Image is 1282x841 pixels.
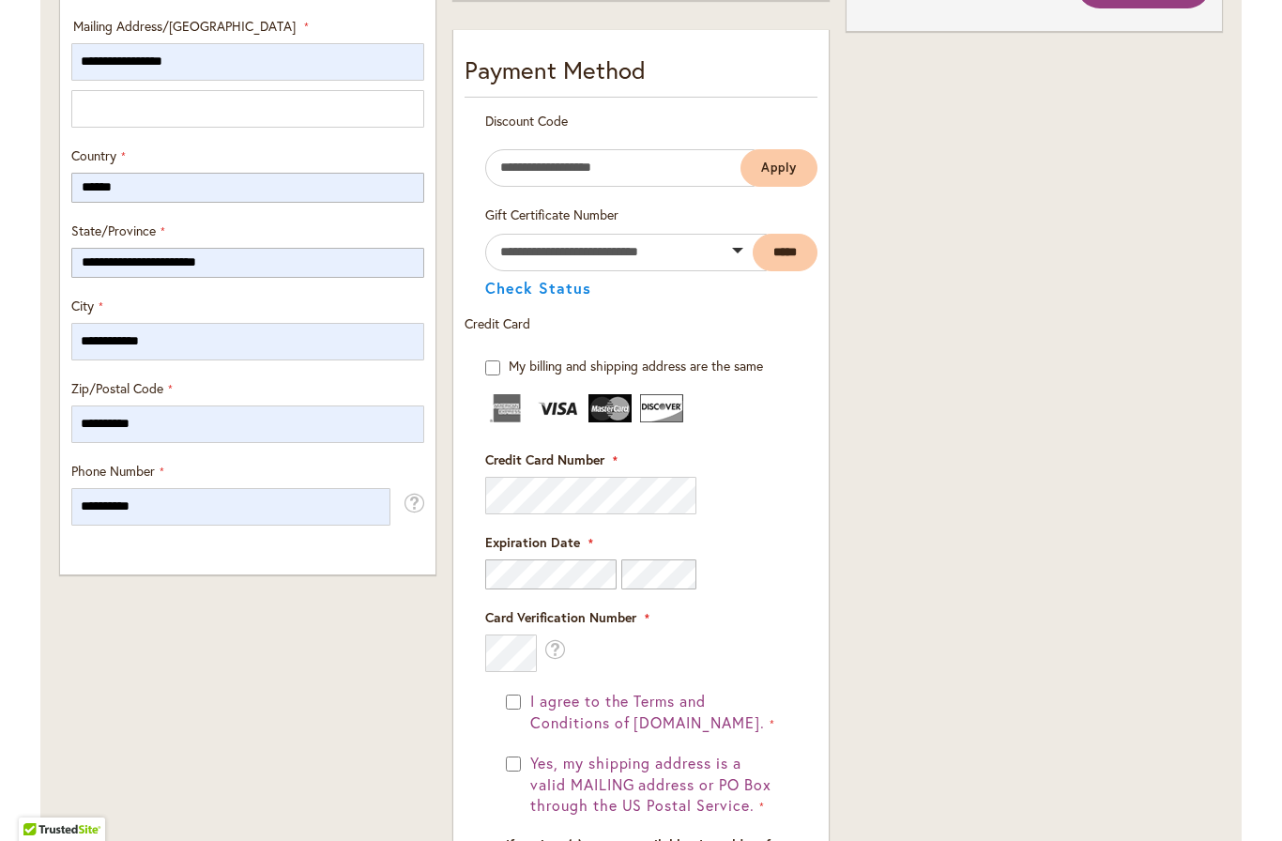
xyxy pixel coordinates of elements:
[530,691,765,732] span: I agree to the Terms and Conditions of [DOMAIN_NAME].
[485,281,591,296] button: Check Status
[71,146,116,164] span: Country
[509,357,763,375] span: My billing and shipping address are the same
[71,297,94,314] span: City
[485,533,580,551] span: Expiration Date
[485,608,636,626] span: Card Verification Number
[71,462,155,480] span: Phone Number
[740,149,817,187] button: Apply
[485,206,618,223] span: Gift Certificate Number
[761,160,797,176] span: Apply
[530,753,771,816] span: Yes, my shipping address is a valid MAILING address or PO Box through the US Postal Service.
[537,394,580,422] img: Visa
[73,17,296,35] span: Mailing Address/[GEOGRAPHIC_DATA]
[14,774,67,827] iframe: Launch Accessibility Center
[485,112,568,130] span: Discount Code
[465,314,530,332] span: Credit Card
[485,451,604,468] span: Credit Card Number
[465,53,817,98] div: Payment Method
[485,394,528,422] img: American Express
[640,394,683,422] img: Discover
[588,394,632,422] img: MasterCard
[71,222,156,239] span: State/Province
[71,379,163,397] span: Zip/Postal Code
